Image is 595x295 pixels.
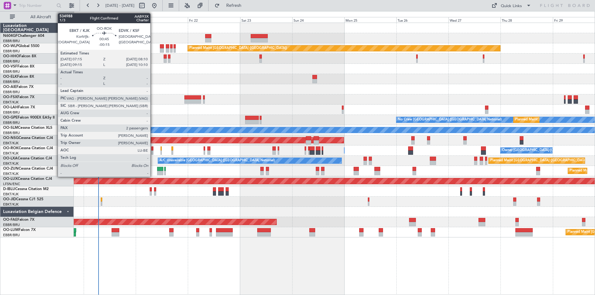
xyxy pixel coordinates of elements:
[240,17,292,23] div: Sat 23
[3,34,44,38] a: N604GFChallenger 604
[3,167,19,171] span: OO-ZUN
[3,54,36,58] a: OO-HHOFalcon 8X
[75,12,86,18] div: [DATE]
[3,69,20,74] a: EBBR/BRU
[398,115,502,124] div: No Crew [GEOGRAPHIC_DATA] ([GEOGRAPHIC_DATA] National)
[3,202,19,207] a: EBKT/KJK
[221,3,247,8] span: Refresh
[3,161,19,166] a: EBKT/KJK
[3,141,19,145] a: EBKT/KJK
[501,3,522,9] div: Quick Links
[3,167,53,171] a: OO-ZUNCessna Citation CJ4
[3,192,19,197] a: EBKT/KJK
[3,59,20,64] a: EBBR/BRU
[396,17,448,23] div: Tue 26
[3,218,34,222] a: OO-FAEFalcon 7X
[3,95,34,99] a: OO-FSXFalcon 7X
[3,95,17,99] span: OO-FSX
[3,136,19,140] span: OO-NSG
[3,177,18,181] span: OO-LUX
[292,17,344,23] div: Sun 24
[3,187,49,191] a: D-IBLUCessna Citation M2
[3,187,15,191] span: D-IBLU
[160,156,275,165] div: A/C Unavailable [GEOGRAPHIC_DATA] ([GEOGRAPHIC_DATA] National)
[488,1,534,11] button: Quick Links
[3,177,52,181] a: OO-LUXCessna Citation CJ4
[105,3,134,8] span: [DATE] - [DATE]
[3,146,19,150] span: OO-ROK
[102,95,174,104] div: Planned Maint Kortrijk-[GEOGRAPHIC_DATA]
[3,218,17,222] span: OO-FAE
[3,228,36,232] a: OO-LUMFalcon 7X
[502,146,586,155] div: Owner [GEOGRAPHIC_DATA]-[GEOGRAPHIC_DATA]
[7,12,67,22] button: All Aircraft
[3,90,20,94] a: EBBR/BRU
[19,1,55,10] input: Trip Number
[3,49,20,54] a: EBBR/BRU
[3,233,20,237] a: EBBR/BRU
[3,34,18,38] span: N604GF
[74,110,86,114] div: 01:36 Z
[212,1,249,11] button: Refresh
[84,17,136,23] div: Wed 20
[3,44,39,48] a: OO-WLPGlobal 5500
[3,75,17,79] span: OO-ELK
[3,197,43,201] a: OO-JIDCessna CJ1 525
[3,151,19,156] a: EBKT/KJK
[3,75,34,79] a: OO-ELKFalcon 8X
[3,120,20,125] a: EBBR/BRU
[188,17,240,23] div: Fri 22
[3,223,20,227] a: EBBR/BRU
[3,131,20,135] a: EBBR/BRU
[500,17,553,23] div: Thu 28
[136,17,188,23] div: Thu 21
[3,126,18,130] span: OO-SLM
[3,126,52,130] a: OO-SLMCessna Citation XLS
[3,136,53,140] a: OO-NSGCessna Citation CJ4
[3,110,20,115] a: EBBR/BRU
[3,65,34,68] a: OO-VSFFalcon 8X
[3,116,18,119] span: OO-GPE
[3,80,20,84] a: EBBR/BRU
[3,65,17,68] span: OO-VSF
[3,197,16,201] span: OO-JID
[3,146,53,150] a: OO-ROKCessna Citation CJ4
[3,54,19,58] span: OO-HHO
[3,85,16,89] span: OO-AIE
[3,228,19,232] span: OO-LUM
[3,157,18,160] span: OO-LXA
[3,85,33,89] a: OO-AIEFalcon 7X
[344,17,396,23] div: Mon 25
[3,44,18,48] span: OO-WLP
[16,15,65,19] span: All Aircraft
[3,157,52,160] a: OO-LXACessna Citation CJ4
[3,100,19,105] a: EBKT/KJK
[3,39,20,43] a: EBBR/BRU
[73,106,86,110] div: KVNY
[3,106,18,109] span: OO-LAH
[189,44,287,53] div: Planned Maint [GEOGRAPHIC_DATA] ([GEOGRAPHIC_DATA])
[3,106,35,109] a: OO-LAHFalcon 7X
[3,171,19,176] a: EBKT/KJK
[3,116,55,119] a: OO-GPEFalcon 900EX EASy II
[448,17,500,23] div: Wed 27
[3,182,20,186] a: LFSN/ENC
